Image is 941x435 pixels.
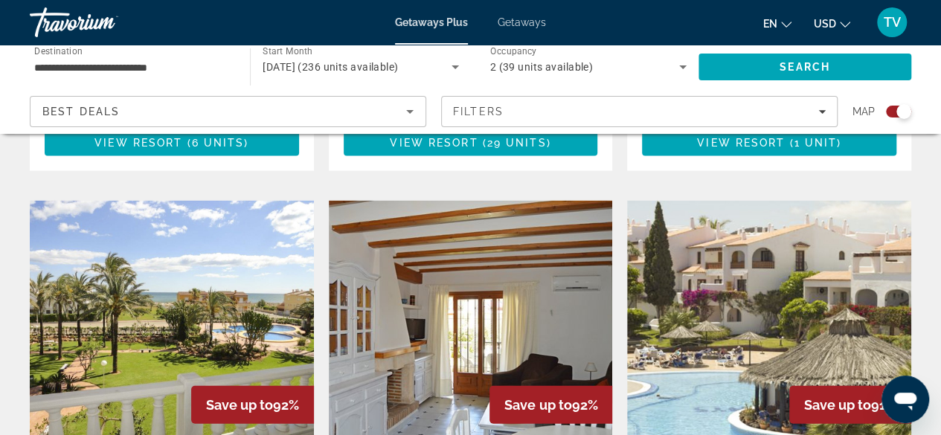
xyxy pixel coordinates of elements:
span: TV [884,15,901,30]
span: en [763,18,777,30]
button: User Menu [873,7,911,38]
a: Travorium [30,3,179,42]
span: Save up to [206,397,273,413]
span: 1 unit [794,137,837,149]
span: Map [852,101,875,122]
div: 92% [191,386,314,424]
div: 91% [789,386,911,424]
span: View Resort [697,137,785,149]
mat-select: Sort by [42,103,414,120]
span: Filters [453,106,504,117]
span: [DATE] (236 units available) [263,61,398,73]
span: Search [780,61,830,73]
span: View Resort [390,137,478,149]
span: 29 units [487,137,547,149]
a: Getaways [498,16,546,28]
button: Change language [763,13,791,34]
span: Save up to [804,397,871,413]
span: Occupancy [490,46,537,57]
button: View Resort(1 unit) [642,129,896,156]
span: View Resort [94,137,182,149]
span: ( ) [182,137,248,149]
a: Getaways Plus [395,16,468,28]
span: 2 (39 units available) [490,61,594,73]
span: Start Month [263,46,312,57]
span: USD [814,18,836,30]
button: Search [698,54,911,80]
iframe: Button to launch messaging window [881,376,929,423]
span: Save up to [504,397,571,413]
span: ( ) [785,137,841,149]
span: Best Deals [42,106,120,117]
button: Change currency [814,13,850,34]
span: Destination [34,45,83,56]
span: 6 units [192,137,245,149]
input: Select destination [34,59,231,77]
span: ( ) [478,137,550,149]
button: Filters [441,96,838,127]
div: 92% [489,386,612,424]
button: View Resort(29 units) [344,129,598,156]
button: View Resort(6 units) [45,129,299,156]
